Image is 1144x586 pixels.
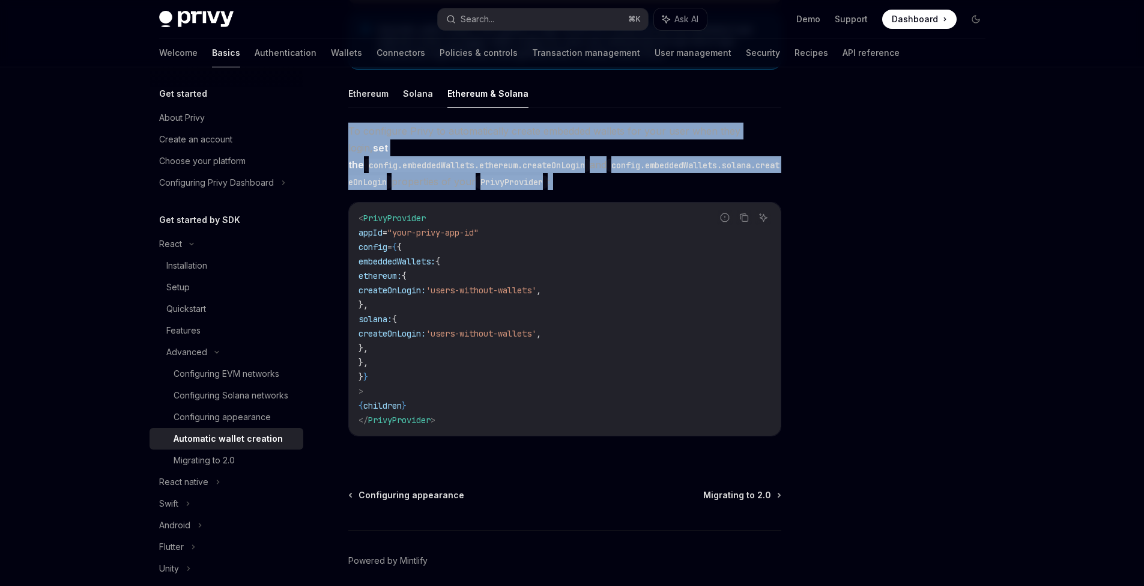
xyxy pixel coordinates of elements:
div: Advanced [166,345,207,359]
span: "your-privy-app-id" [387,227,479,238]
span: = [387,242,392,252]
button: Ethereum [348,79,389,108]
a: Dashboard [882,10,957,29]
div: Configuring Privy Dashboard [159,175,274,190]
span: createOnLogin: [359,285,426,296]
h5: Get started [159,87,207,101]
a: API reference [843,38,900,67]
div: React [159,237,182,251]
span: 'users-without-wallets' [426,328,536,339]
span: { [359,400,363,411]
button: Ask AI [755,210,771,225]
span: solana: [359,314,392,325]
div: Create an account [159,132,232,147]
div: About Privy [159,111,205,125]
div: Quickstart [166,302,206,316]
span: children [363,400,402,411]
div: Unity [159,561,179,576]
a: Security [746,38,780,67]
a: User management [655,38,731,67]
div: React native [159,475,208,489]
span: PrivyProvider [363,213,426,224]
div: Configuring EVM networks [174,367,279,381]
span: PrivyProvider [368,415,431,426]
div: Configuring appearance [174,410,271,424]
span: { [402,270,407,281]
div: Features [166,323,201,338]
a: Basics [212,38,240,67]
a: Powered by Mintlify [348,555,428,567]
button: Toggle dark mode [966,10,985,29]
a: Create an account [150,129,303,150]
span: Ask AI [674,13,698,25]
span: }, [359,357,368,368]
button: Ask AI [654,8,707,30]
h5: Get started by SDK [159,213,240,227]
span: { [435,256,440,267]
a: Automatic wallet creation [150,428,303,450]
span: config [359,242,387,252]
span: </ [359,415,368,426]
div: Migrating to 2.0 [174,453,235,468]
span: Migrating to 2.0 [703,489,771,501]
div: Configuring Solana networks [174,388,288,403]
span: 'users-without-wallets' [426,285,536,296]
a: Configuring EVM networks [150,363,303,385]
div: Flutter [159,540,184,554]
a: Choose your platform [150,150,303,172]
span: > [431,415,435,426]
img: dark logo [159,11,234,28]
a: Transaction management [532,38,640,67]
a: Wallets [331,38,362,67]
span: { [392,314,397,325]
div: Installation [166,258,207,273]
div: Choose your platform [159,154,246,168]
a: Migrating to 2.0 [150,450,303,471]
a: Configuring appearance [350,489,464,501]
span: embeddedWallets: [359,256,435,267]
a: Migrating to 2.0 [703,489,780,501]
span: ⌘ K [628,14,641,24]
span: = [383,227,387,238]
a: About Privy [150,107,303,129]
button: Copy the contents from the code block [736,210,752,225]
span: appId [359,227,383,238]
span: } [359,371,363,382]
a: Setup [150,276,303,298]
span: } [363,371,368,382]
span: } [402,400,407,411]
a: Quickstart [150,298,303,320]
button: Report incorrect code [717,210,733,225]
span: createOnLogin: [359,328,426,339]
div: Setup [166,280,190,295]
div: Swift [159,496,178,511]
span: Dashboard [892,13,938,25]
code: PrivyProvider [476,175,548,189]
code: config.embeddedWallets.ethereum.createOnLogin [364,159,590,172]
a: Features [150,320,303,341]
a: Support [835,13,868,25]
span: > [359,386,363,397]
div: Search... [461,12,494,26]
span: { [397,242,402,252]
button: Solana [403,79,433,108]
a: Welcome [159,38,198,67]
a: Recipes [794,38,828,67]
a: Policies & controls [440,38,518,67]
a: Connectors [377,38,425,67]
span: }, [359,343,368,353]
strong: set the [348,142,590,171]
span: { [392,242,397,252]
a: Demo [796,13,820,25]
span: , [536,285,541,296]
button: Search...⌘K [438,8,648,30]
span: }, [359,299,368,310]
div: Android [159,518,190,533]
span: < [359,213,363,224]
button: Ethereum & Solana [447,79,528,108]
a: Configuring Solana networks [150,385,303,406]
a: Configuring appearance [150,406,303,428]
span: , [536,328,541,339]
a: Installation [150,255,303,276]
span: ethereum: [359,270,402,281]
